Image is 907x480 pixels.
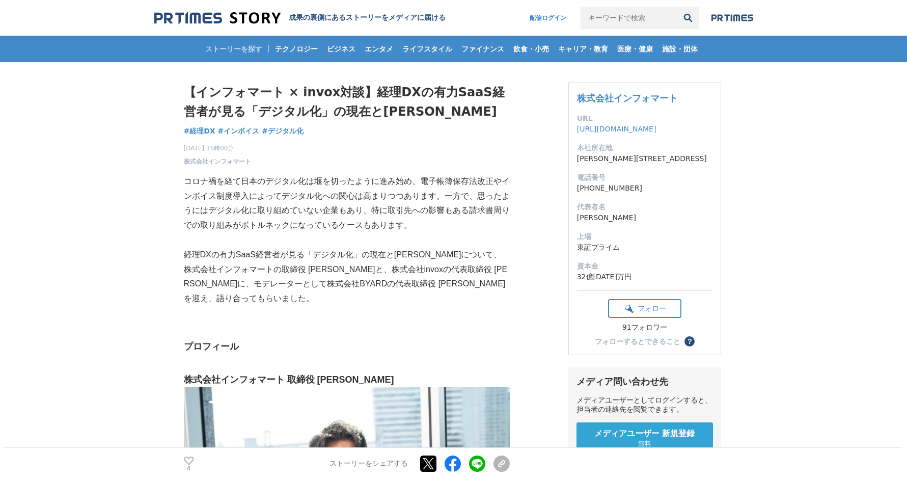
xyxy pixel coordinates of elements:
[323,36,360,62] a: ビジネス
[184,375,394,385] strong: 株式会社インフォマート 取締役 [PERSON_NAME]
[361,36,397,62] a: エンタメ
[577,272,712,282] dd: 32億[DATE]万円
[271,36,322,62] a: テクノロジー
[577,261,712,272] dt: 資本金
[271,44,322,54] span: テクノロジー
[184,466,194,471] p: 4
[262,126,304,136] span: #デジタル化
[711,14,753,22] img: prtimes
[576,396,713,414] div: メディアユーザーとしてログインすると、担当者の連絡先を閲覧できます。
[613,44,657,54] span: 医療・健康
[677,7,699,29] button: 検索
[184,126,215,137] a: #経理DX
[594,429,695,439] span: メディアユーザー 新規登録
[613,36,657,62] a: 医療・健康
[184,157,251,166] a: 株式会社インフォマート
[686,338,693,345] span: ？
[184,248,510,306] p: 経理DXの有力SaaS経営者が見る「デジタル化」の現在と[PERSON_NAME]について、株式会社インフォマートの取締役 [PERSON_NAME]と、株式会社invoxの代表取締役 [PER...
[577,183,712,194] dd: [PHONE_NUMBER]
[608,323,681,332] div: 91フォロワー
[595,338,680,345] div: フォローするとできること
[262,126,304,137] a: #デジタル化
[581,7,677,29] input: キーワードで検索
[638,439,651,448] span: 無料
[684,336,695,346] button: ？
[398,44,456,54] span: ライフスタイル
[576,422,713,455] a: メディアユーザー 新規登録 無料
[577,212,712,223] dd: [PERSON_NAME]
[398,36,456,62] a: ライフスタイル
[576,376,713,388] div: メディア問い合わせ先
[184,126,215,136] span: #経理DX
[608,299,681,318] button: フォロー
[323,44,360,54] span: ビジネス
[577,231,712,242] dt: 上場
[658,36,702,62] a: 施設・団体
[519,7,576,29] a: 配信ログイン
[361,44,397,54] span: エンタメ
[184,144,251,153] span: [DATE] 15時00分
[289,13,446,22] h2: 成果の裏側にあるストーリーをメディアに届ける
[329,460,408,469] p: ストーリーをシェアする
[658,44,702,54] span: 施設・団体
[509,36,553,62] a: 飲食・小売
[577,172,712,183] dt: 電話番号
[577,143,712,153] dt: 本社所在地
[577,113,712,124] dt: URL
[457,36,508,62] a: ファイナンス
[184,83,510,122] h1: 【インフォマート × invox対談】経理DXの有力SaaS経営者が見る「デジタル化」の現在と[PERSON_NAME]
[554,36,612,62] a: キャリア・教育
[457,44,508,54] span: ファイナンス
[577,93,678,103] a: 株式会社インフォマート
[154,11,281,25] img: 成果の裏側にあるストーリーをメディアに届ける
[577,153,712,164] dd: [PERSON_NAME][STREET_ADDRESS]
[577,202,712,212] dt: 代表者名
[509,44,553,54] span: 飲食・小売
[154,11,446,25] a: 成果の裏側にあるストーリーをメディアに届ける 成果の裏側にあるストーリーをメディアに届ける
[577,242,712,253] dd: 東証プライム
[577,125,656,133] a: [URL][DOMAIN_NAME]
[184,339,510,354] h3: プロフィール
[218,126,260,136] span: #インボイス
[554,44,612,54] span: キャリア・教育
[184,174,510,233] p: コロナ禍を経て日本のデジタル化は堰を切ったように進み始め、電子帳簿保存法改正やインボイス制度導入によってデジタル化への関心は高まりつつあります。一方で、思ったようにはデジタル化に取り組めていない...
[218,126,260,137] a: #インボイス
